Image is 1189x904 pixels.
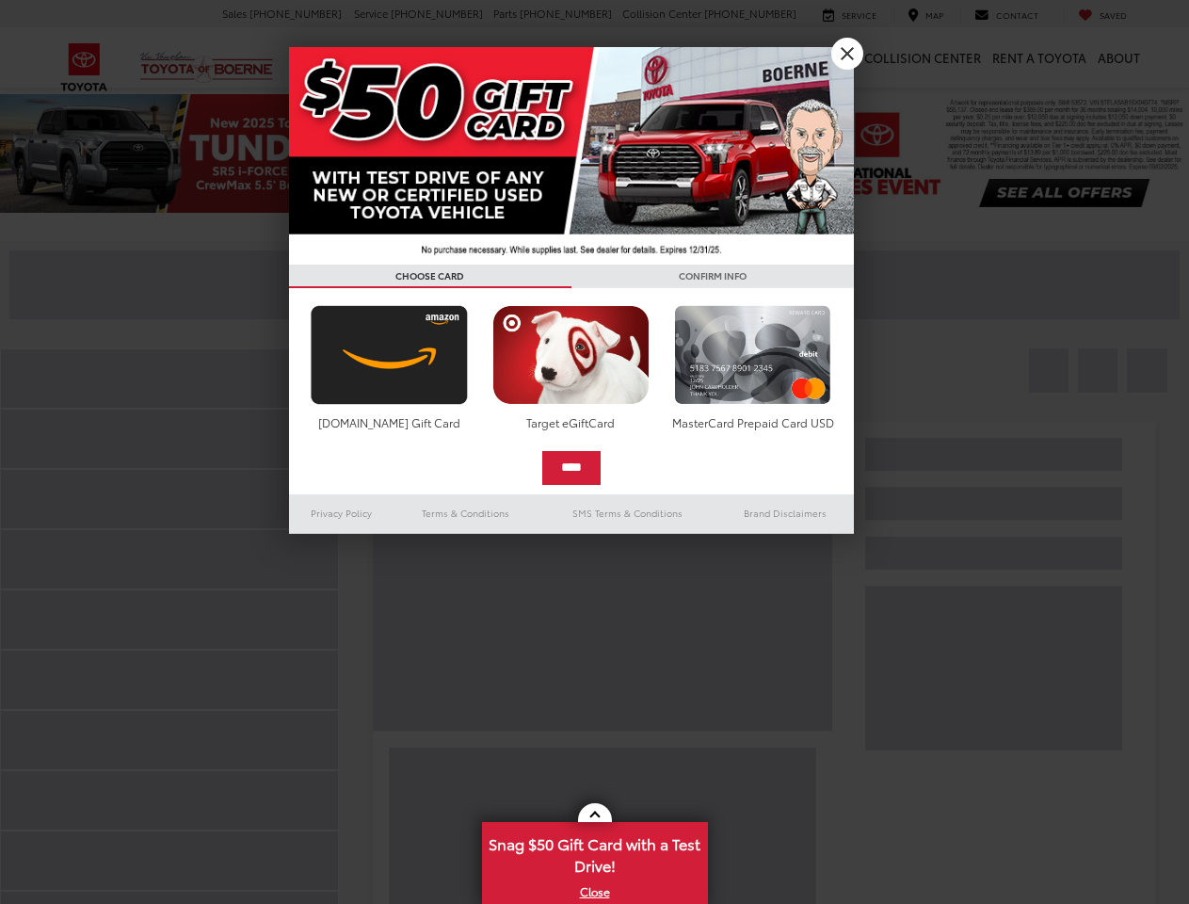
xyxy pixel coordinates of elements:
h3: CHOOSE CARD [289,265,571,288]
a: Terms & Conditions [394,502,538,525]
img: 42635_top_851395.jpg [289,47,854,265]
div: [DOMAIN_NAME] Gift Card [306,414,473,430]
div: MasterCard Prepaid Card USD [669,414,836,430]
img: targetcard.png [488,305,654,405]
div: Target eGiftCard [488,414,654,430]
a: SMS Terms & Conditions [538,502,716,525]
span: Snag $50 Gift Card with a Test Drive! [484,824,706,881]
img: mastercard.png [669,305,836,405]
a: Privacy Policy [289,502,394,525]
img: amazoncard.png [306,305,473,405]
h3: CONFIRM INFO [571,265,854,288]
a: Brand Disclaimers [716,502,854,525]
